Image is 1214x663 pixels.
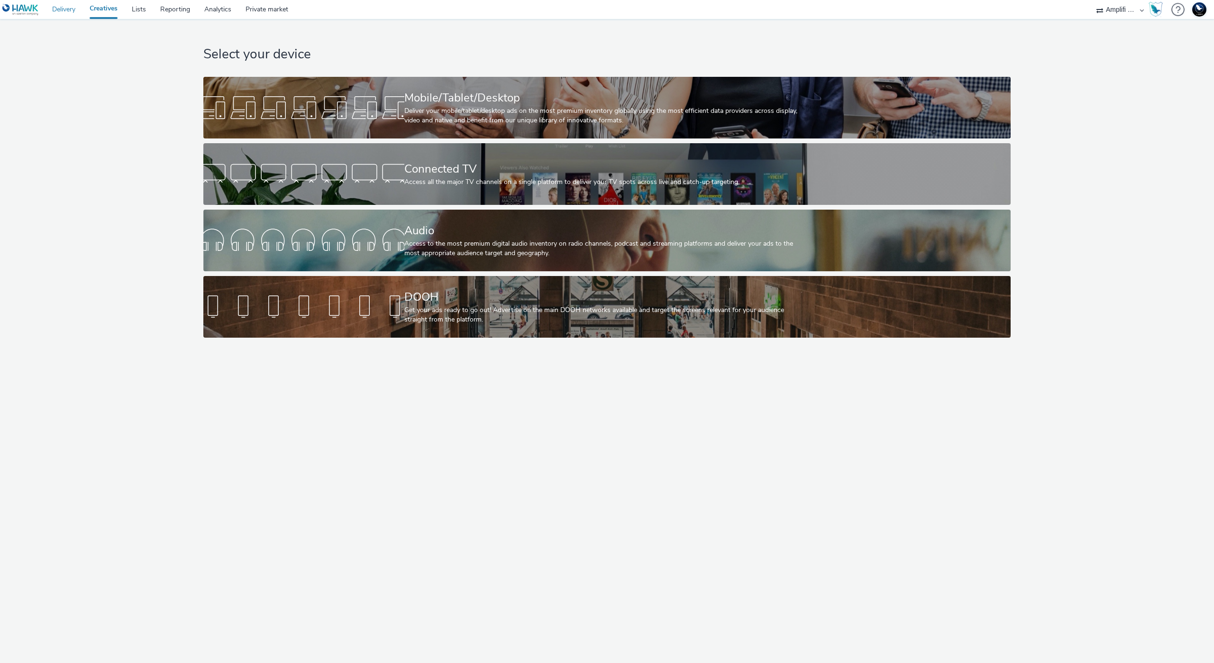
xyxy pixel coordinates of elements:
[1149,2,1163,17] img: Hawk Academy
[1149,2,1167,17] a: Hawk Academy
[203,276,1011,338] a: DOOHGet your ads ready to go out! Advertise on the main DOOH networks available and target the sc...
[404,161,806,177] div: Connected TV
[203,210,1011,271] a: AudioAccess to the most premium digital audio inventory on radio channels, podcast and streaming ...
[404,177,806,187] div: Access all the major TV channels on a single platform to deliver your TV spots across live and ca...
[203,77,1011,138] a: Mobile/Tablet/DesktopDeliver your mobile/tablet/desktop ads on the most premium inventory globall...
[404,289,806,305] div: DOOH
[2,4,39,16] img: undefined Logo
[203,143,1011,205] a: Connected TVAccess all the major TV channels on a single platform to deliver your TV spots across...
[404,222,806,239] div: Audio
[1192,2,1206,17] img: Support Hawk
[203,46,1011,64] h1: Select your device
[404,239,806,258] div: Access to the most premium digital audio inventory on radio channels, podcast and streaming platf...
[404,305,806,325] div: Get your ads ready to go out! Advertise on the main DOOH networks available and target the screen...
[404,106,806,126] div: Deliver your mobile/tablet/desktop ads on the most premium inventory globally using the most effi...
[404,90,806,106] div: Mobile/Tablet/Desktop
